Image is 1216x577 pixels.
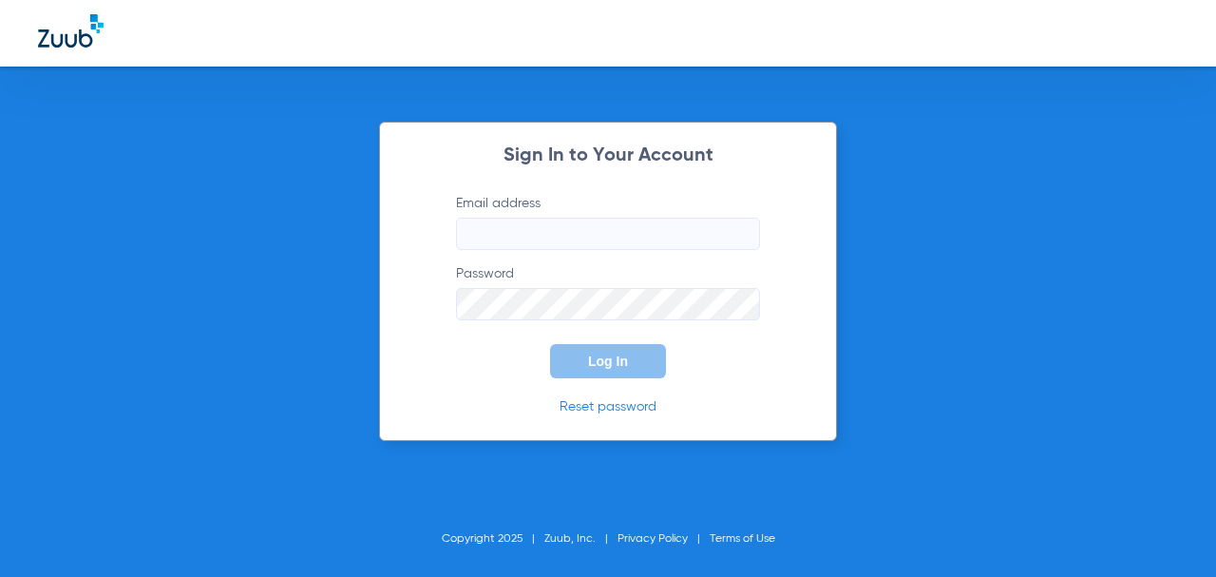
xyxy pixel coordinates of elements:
li: Zuub, Inc. [544,529,617,548]
a: Reset password [560,400,656,414]
a: Terms of Use [710,533,775,545]
label: Password [456,264,760,320]
input: Password [456,288,760,320]
li: Copyright 2025 [442,529,544,548]
iframe: Chat Widget [1121,486,1216,577]
input: Email address [456,218,760,250]
img: Zuub Logo [38,14,104,48]
label: Email address [456,194,760,250]
h2: Sign In to Your Account [427,146,788,165]
a: Privacy Policy [617,533,688,545]
span: Log In [588,354,628,369]
button: Log In [550,344,666,378]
